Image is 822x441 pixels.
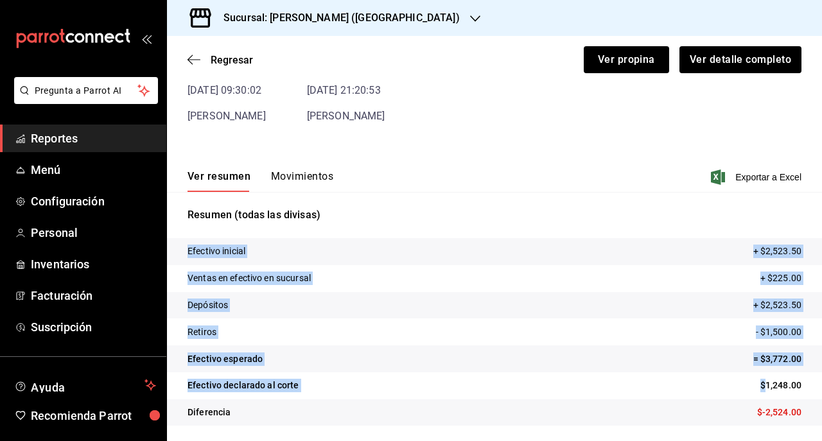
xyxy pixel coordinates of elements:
a: Pregunta a Parrot AI [9,93,158,107]
p: + $225.00 [760,272,801,285]
span: Suscripción [31,318,156,336]
p: Diferencia [188,406,231,419]
span: Inventarios [31,255,156,273]
button: Ver propina [584,46,669,73]
span: Recomienda Parrot [31,407,156,424]
div: navigation tabs [188,170,333,192]
button: open_drawer_menu [141,33,152,44]
p: = $3,772.00 [753,352,801,366]
time: [DATE] 09:30:02 [188,83,266,98]
p: Efectivo declarado al corte [188,379,299,392]
span: [PERSON_NAME] [188,110,266,122]
button: Ver detalle completo [679,46,801,73]
button: Exportar a Excel [713,169,801,185]
button: Movimientos [271,170,333,192]
p: + $2,523.50 [753,298,801,312]
time: [DATE] 21:20:53 [307,83,385,98]
span: Reportes [31,130,156,147]
p: Retiros [188,325,216,339]
button: Ver resumen [188,170,250,192]
p: Resumen (todas las divisas) [188,207,801,223]
p: Ventas en efectivo en sucursal [188,272,311,285]
p: $1,248.00 [760,379,801,392]
span: Regresar [211,54,253,66]
span: [PERSON_NAME] [307,110,385,122]
p: Efectivo inicial [188,245,245,258]
button: Pregunta a Parrot AI [14,77,158,104]
p: Depósitos [188,298,228,312]
span: Configuración [31,193,156,210]
span: Personal [31,224,156,241]
p: Efectivo esperado [188,352,263,366]
span: Pregunta a Parrot AI [35,84,138,98]
p: + $2,523.50 [753,245,801,258]
span: Menú [31,161,156,178]
p: - $1,500.00 [756,325,801,339]
button: Regresar [188,54,253,66]
p: $-2,524.00 [757,406,801,419]
span: Ayuda [31,377,139,393]
span: Facturación [31,287,156,304]
h3: Sucursal: [PERSON_NAME] ([GEOGRAPHIC_DATA]) [213,10,460,26]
